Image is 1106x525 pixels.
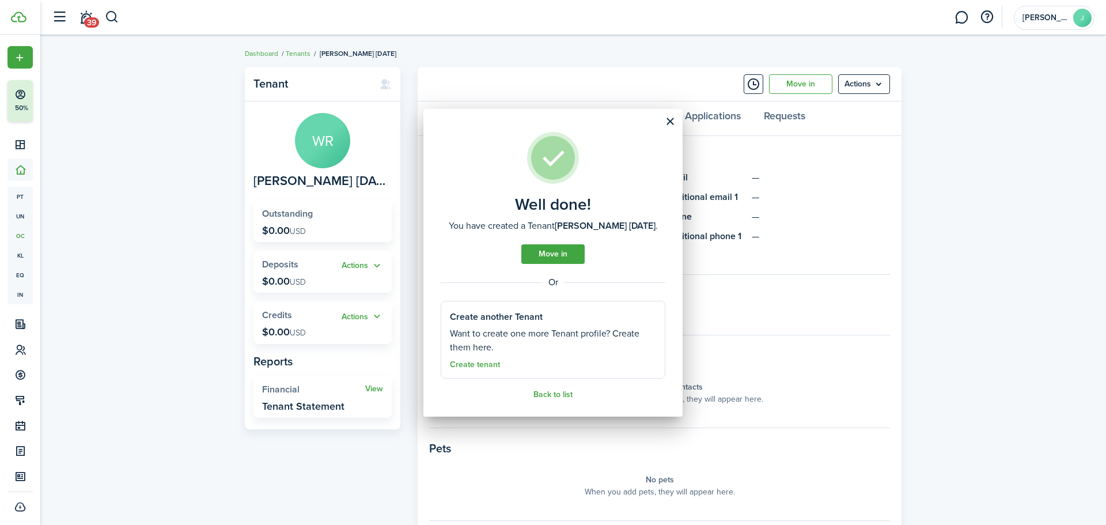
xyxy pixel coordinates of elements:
[533,390,573,399] a: Back to list
[521,244,585,264] a: Move in
[555,219,656,232] b: [PERSON_NAME] [DATE]
[450,310,543,324] well-done-section-title: Create another Tenant
[441,275,665,289] well-done-separator: Or
[450,327,656,354] well-done-section-description: Want to create one more Tenant profile? Create them here.
[660,112,680,131] button: Close modal
[449,219,658,233] well-done-description: You have created a Tenant .
[450,360,500,369] a: Create tenant
[515,195,591,214] well-done-title: Well done!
